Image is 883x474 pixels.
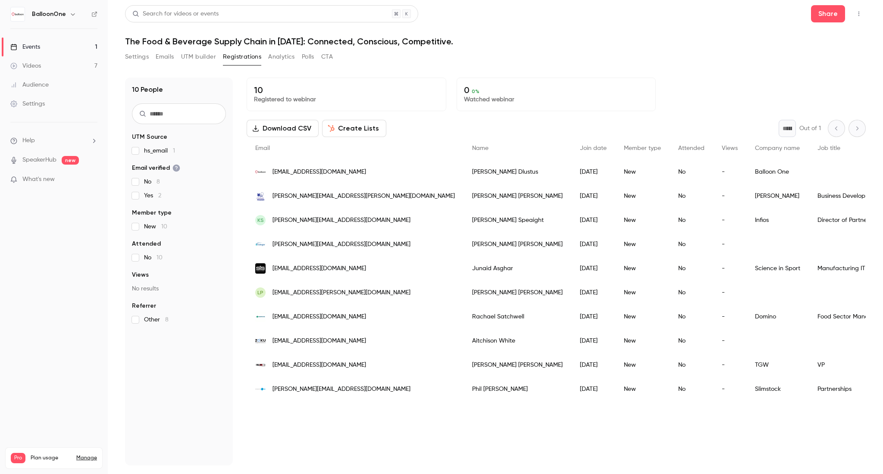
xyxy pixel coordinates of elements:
[463,305,571,329] div: Rachael Satchwell
[615,184,670,208] div: New
[571,353,615,377] div: [DATE]
[746,208,809,232] div: Infios
[713,232,746,256] div: -
[272,192,455,201] span: [PERSON_NAME][EMAIL_ADDRESS][PERSON_NAME][DOMAIN_NAME]
[713,377,746,401] div: -
[463,160,571,184] div: [PERSON_NAME] Dlustus
[181,50,216,64] button: UTM builder
[272,288,410,297] span: [EMAIL_ADDRESS][PERSON_NAME][DOMAIN_NAME]
[615,353,670,377] div: New
[22,156,56,165] a: SpeakerHub
[463,184,571,208] div: [PERSON_NAME] [PERSON_NAME]
[223,50,261,64] button: Registrations
[615,305,670,329] div: New
[255,312,266,322] img: domino-uk.com
[755,145,800,151] span: Company name
[746,184,809,208] div: [PERSON_NAME]
[670,329,713,353] div: No
[746,256,809,281] div: Science in Sport
[272,216,410,225] span: [PERSON_NAME][EMAIL_ADDRESS][DOMAIN_NAME]
[571,160,615,184] div: [DATE]
[571,256,615,281] div: [DATE]
[670,256,713,281] div: No
[571,377,615,401] div: [DATE]
[144,253,163,262] span: No
[670,160,713,184] div: No
[157,255,163,261] span: 10
[76,455,97,462] a: Manage
[670,208,713,232] div: No
[132,284,226,293] p: No results
[746,353,809,377] div: TGW
[125,50,149,64] button: Settings
[144,178,160,186] span: No
[144,191,161,200] span: Yes
[670,353,713,377] div: No
[10,62,41,70] div: Videos
[158,193,161,199] span: 2
[321,50,333,64] button: CTA
[571,305,615,329] div: [DATE]
[615,208,670,232] div: New
[615,281,670,305] div: New
[571,281,615,305] div: [DATE]
[615,160,670,184] div: New
[799,124,821,133] p: Out of 1
[132,209,172,217] span: Member type
[463,232,571,256] div: [PERSON_NAME] [PERSON_NAME]
[255,387,266,392] img: slimstock.com
[817,145,840,151] span: Job title
[272,264,366,273] span: [EMAIL_ADDRESS][DOMAIN_NAME]
[302,50,314,64] button: Polls
[268,50,295,64] button: Analytics
[463,256,571,281] div: Junaid Asghar
[255,239,266,249] img: valogix.com
[463,353,571,377] div: [PERSON_NAME] [PERSON_NAME]
[257,216,264,224] span: KS
[272,361,366,370] span: [EMAIL_ADDRESS][DOMAIN_NAME]
[463,377,571,401] div: Phil [PERSON_NAME]
[62,156,79,165] span: new
[272,240,410,249] span: [PERSON_NAME][EMAIL_ADDRESS][DOMAIN_NAME]
[255,167,266,177] img: balloonone.com
[255,145,270,151] span: Email
[257,289,263,296] span: LP
[144,147,175,155] span: hs_email
[165,317,169,323] span: 8
[272,312,366,321] span: [EMAIL_ADDRESS][DOMAIN_NAME]
[31,455,71,462] span: Plan usage
[125,36,866,47] h1: The Food & Beverage Supply Chain in [DATE]: Connected, Conscious, Competitive.
[272,385,410,394] span: [PERSON_NAME][EMAIL_ADDRESS][DOMAIN_NAME]
[161,224,167,230] span: 10
[272,168,366,177] span: [EMAIL_ADDRESS][DOMAIN_NAME]
[571,208,615,232] div: [DATE]
[255,336,266,346] img: zokusuite.com
[254,85,439,95] p: 10
[255,360,266,370] img: tgw.at
[132,302,156,310] span: Referrer
[713,329,746,353] div: -
[463,329,571,353] div: Aitchison White
[255,191,266,201] img: chfoods.co.uk
[615,232,670,256] div: New
[746,377,809,401] div: Slimstock
[580,145,607,151] span: Join date
[713,256,746,281] div: -
[32,10,66,19] h6: BalloonOne
[746,160,809,184] div: Balloon One
[472,145,488,151] span: Name
[11,453,25,463] span: Pro
[247,120,319,137] button: Download CSV
[144,315,169,324] span: Other
[10,81,49,89] div: Audience
[713,305,746,329] div: -
[132,133,226,324] section: facet-groups
[132,164,180,172] span: Email verified
[272,337,366,346] span: [EMAIL_ADDRESS][DOMAIN_NAME]
[713,160,746,184] div: -
[322,120,386,137] button: Create Lists
[144,222,167,231] span: New
[670,305,713,329] div: No
[255,263,266,274] img: scienceinsport.com
[713,184,746,208] div: -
